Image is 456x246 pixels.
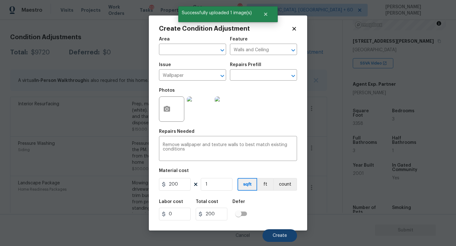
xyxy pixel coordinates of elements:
span: Create [273,233,287,238]
span: Cancel [236,233,250,238]
button: Open [289,71,298,80]
button: Cancel [225,229,260,242]
h2: Create Condition Adjustment [159,26,291,32]
h5: Repairs Prefill [230,63,261,67]
button: ft [257,178,273,191]
h5: Issue [159,63,171,67]
button: Open [218,71,227,80]
button: count [273,178,297,191]
span: Successfully uploaded 1 image(s) [178,6,255,20]
textarea: Remove wallpaper and texture walls to best match existing conditions [163,143,293,156]
h5: Area [159,37,170,41]
button: sqft [237,178,257,191]
h5: Total cost [196,200,218,204]
h5: Material cost [159,169,189,173]
button: Close [255,8,276,21]
button: Create [263,229,297,242]
button: Open [289,46,298,55]
h5: Repairs Needed [159,129,194,134]
button: Open [218,46,227,55]
h5: Feature [230,37,248,41]
h5: Labor cost [159,200,183,204]
h5: Photos [159,88,175,93]
h5: Defer [232,200,245,204]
